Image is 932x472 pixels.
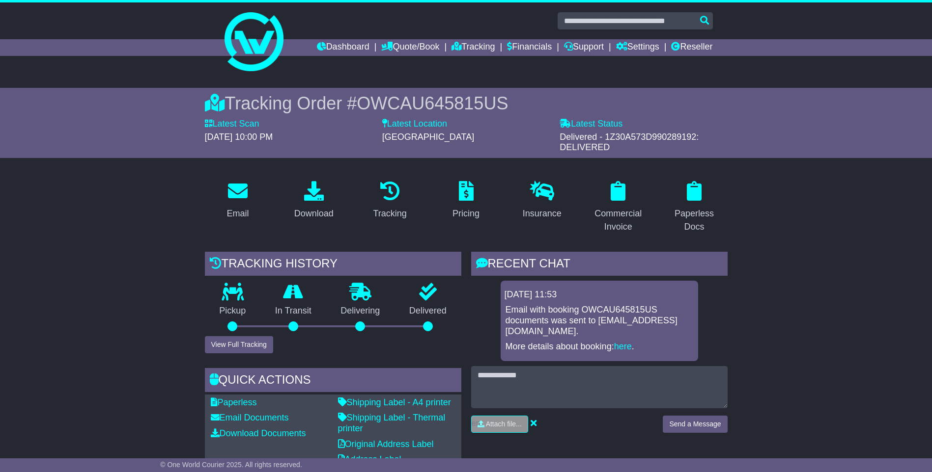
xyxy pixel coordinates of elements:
[614,341,632,351] a: here
[160,461,302,469] span: © One World Courier 2025. All rights reserved.
[516,178,568,224] a: Insurance
[452,207,480,220] div: Pricing
[211,397,257,407] a: Paperless
[592,207,645,234] div: Commercial Invoice
[205,252,461,278] div: Tracking history
[506,305,693,337] p: Email with booking OWCAU645815US documents was sent to [EMAIL_ADDRESS][DOMAIN_NAME].
[668,207,721,234] div: Paperless Docs
[338,397,451,407] a: Shipping Label - A4 printer
[338,454,401,464] a: Address Label
[205,119,259,130] label: Latest Scan
[205,93,728,114] div: Tracking Order #
[338,413,446,433] a: Shipping Label - Thermal printer
[446,178,486,224] a: Pricing
[452,39,495,56] a: Tracking
[616,39,659,56] a: Settings
[585,178,651,237] a: Commercial Invoice
[395,306,461,316] p: Delivered
[357,93,508,113] span: OWCAU645815US
[211,413,289,422] a: Email Documents
[260,306,326,316] p: In Transit
[661,178,728,237] a: Paperless Docs
[205,306,261,316] p: Pickup
[506,341,693,352] p: More details about booking: .
[505,289,694,300] div: [DATE] 11:53
[205,132,273,142] span: [DATE] 10:00 PM
[381,39,439,56] a: Quote/Book
[205,368,461,394] div: Quick Actions
[317,39,369,56] a: Dashboard
[211,428,306,438] a: Download Documents
[523,207,562,220] div: Insurance
[663,416,727,433] button: Send a Message
[671,39,712,56] a: Reseller
[367,178,413,224] a: Tracking
[507,39,552,56] a: Financials
[226,207,249,220] div: Email
[294,207,334,220] div: Download
[382,132,474,142] span: [GEOGRAPHIC_DATA]
[560,119,622,130] label: Latest Status
[326,306,395,316] p: Delivering
[471,252,728,278] div: RECENT CHAT
[338,439,434,449] a: Original Address Label
[382,119,447,130] label: Latest Location
[220,178,255,224] a: Email
[560,132,699,153] span: Delivered - 1Z30A573D990289192: DELIVERED
[564,39,604,56] a: Support
[373,207,406,220] div: Tracking
[288,178,340,224] a: Download
[205,336,273,353] button: View Full Tracking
